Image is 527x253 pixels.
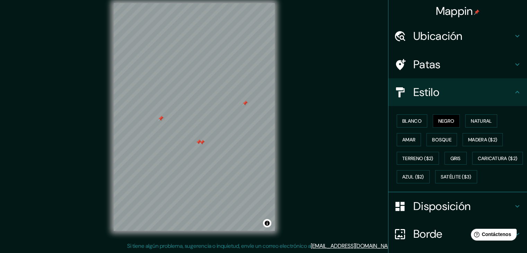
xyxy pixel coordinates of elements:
[388,78,527,106] div: Estilo
[432,137,451,143] font: Bosque
[435,170,477,183] button: Satélite ($3)
[413,29,463,43] font: Ubicación
[474,9,480,15] img: pin-icon.png
[468,137,497,143] font: Madera ($2)
[402,174,424,180] font: Azul ($2)
[114,3,275,231] canvas: Mapa
[397,152,439,165] button: Terreno ($2)
[402,137,415,143] font: Amar
[445,152,467,165] button: Gris
[472,152,523,165] button: Caricatura ($2)
[388,220,527,248] div: Borde
[413,57,441,72] font: Patas
[465,114,497,128] button: Natural
[263,219,271,227] button: Activar o desactivar atribución
[438,118,455,124] font: Negro
[388,192,527,220] div: Disposición
[436,4,473,18] font: Mappin
[397,133,421,146] button: Amar
[402,155,433,162] font: Terreno ($2)
[433,114,460,128] button: Negro
[427,133,457,146] button: Bosque
[397,170,430,183] button: Azul ($2)
[397,114,427,128] button: Blanco
[311,242,396,250] a: [EMAIL_ADDRESS][DOMAIN_NAME]
[402,118,422,124] font: Blanco
[413,199,471,213] font: Disposición
[413,227,442,241] font: Borde
[441,174,472,180] font: Satélite ($3)
[450,155,461,162] font: Gris
[127,242,311,250] font: Si tiene algún problema, sugerencia o inquietud, envíe un correo electrónico a
[478,155,518,162] font: Caricatura ($2)
[388,22,527,50] div: Ubicación
[413,85,439,99] font: Estilo
[471,118,492,124] font: Natural
[463,133,503,146] button: Madera ($2)
[465,226,519,245] iframe: Lanzador de widgets de ayuda
[388,51,527,78] div: Patas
